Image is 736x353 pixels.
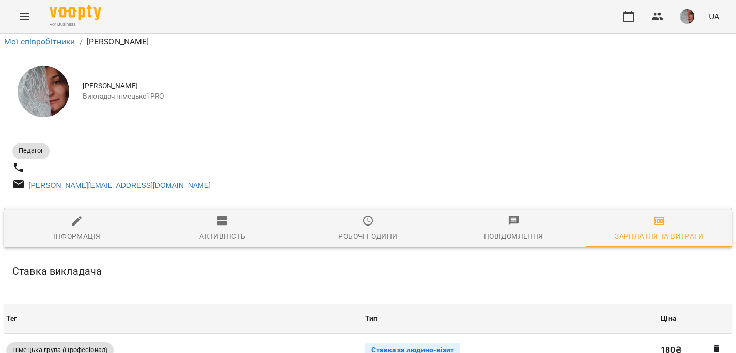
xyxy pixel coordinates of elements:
[29,181,211,189] a: [PERSON_NAME][EMAIL_ADDRESS][DOMAIN_NAME]
[709,11,719,22] span: UA
[4,304,363,333] th: Тег
[12,263,102,279] h6: Ставка викладача
[50,5,101,20] img: Voopty Logo
[50,21,101,28] span: For Business
[80,36,83,48] li: /
[680,9,694,24] img: 00e56ec9b043b19adf0666da6a3b5eb7.jpeg
[199,230,245,243] div: Активність
[363,304,659,333] th: Тип
[18,66,69,117] img: Гута Оксана Анатоліївна
[704,7,724,26] button: UA
[615,230,703,243] div: Зарплатня та Витрати
[4,37,75,46] a: Мої співробітники
[659,304,732,333] th: Ціна
[83,91,724,102] span: Викладач німецької PRO
[87,36,149,48] p: [PERSON_NAME]
[12,146,50,155] span: Педагог
[12,4,37,29] button: Menu
[484,230,543,243] div: Повідомлення
[4,36,732,48] nav: breadcrumb
[83,81,724,91] span: [PERSON_NAME]
[53,230,100,243] div: Інформація
[338,230,397,243] div: Робочі години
